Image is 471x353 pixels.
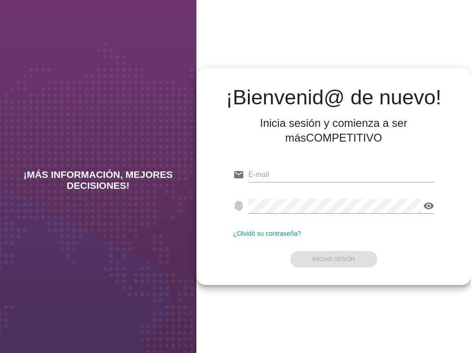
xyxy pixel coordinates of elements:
[211,116,456,145] div: Inicia sesión y comienza a ser más
[233,169,244,180] i: email
[211,86,456,108] h2: ¡Bienvenid@ de nuevo!
[233,230,301,237] a: ¿Olvidó su contraseña?
[233,200,244,211] i: fingerprint
[423,200,434,211] i: visibility
[248,167,434,182] input: E-mail
[306,131,382,144] strong: COMPETITIVO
